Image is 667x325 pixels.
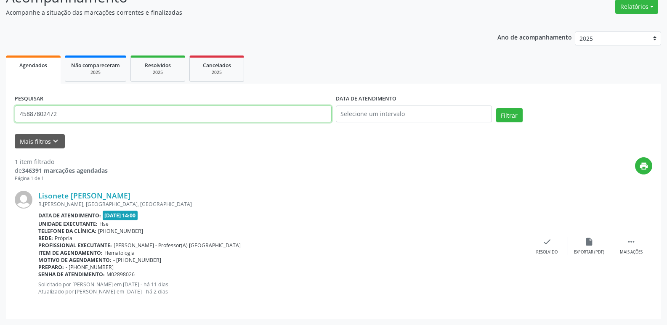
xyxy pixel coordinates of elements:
[639,161,648,171] i: print
[113,256,161,264] span: - [PHONE_NUMBER]
[137,69,179,76] div: 2025
[38,256,112,264] b: Motivo de agendamento:
[620,249,643,255] div: Mais ações
[51,137,60,146] i: keyboard_arrow_down
[15,175,108,182] div: Página 1 de 1
[336,106,492,122] input: Selecione um intervalo
[38,212,101,219] b: Data de atendimento:
[19,62,47,69] span: Agendados
[38,249,103,256] b: Item de agendamento:
[38,242,112,249] b: Profissional executante:
[106,271,135,278] span: M02898026
[104,249,135,256] span: Hematologia
[196,69,238,76] div: 2025
[497,32,572,42] p: Ano de acompanhamento
[536,249,558,255] div: Resolvido
[336,92,396,106] label: DATA DE ATENDIMENTO
[627,237,636,246] i: 
[38,281,526,295] p: Solicitado por [PERSON_NAME] em [DATE] - há 11 dias Atualizado por [PERSON_NAME] em [DATE] - há 2...
[15,106,332,122] input: Nome, código do beneficiário ou CPF
[114,242,241,249] span: [PERSON_NAME] - Professor(A) [GEOGRAPHIC_DATA]
[38,227,96,235] b: Telefone da clínica:
[15,92,43,106] label: PESQUISAR
[98,227,143,235] span: [PHONE_NUMBER]
[15,191,32,209] img: img
[71,69,120,76] div: 2025
[145,62,171,69] span: Resolvidos
[99,220,109,227] span: Hse
[103,211,138,220] span: [DATE] 14:00
[15,134,65,149] button: Mais filtroskeyboard_arrow_down
[38,191,130,200] a: Lisonete [PERSON_NAME]
[71,62,120,69] span: Não compareceram
[542,237,552,246] i: check
[585,237,594,246] i: insert_drive_file
[38,220,98,227] b: Unidade executante:
[22,166,108,174] strong: 346391 marcações agendadas
[38,201,526,208] div: R.[PERSON_NAME], [GEOGRAPHIC_DATA], [GEOGRAPHIC_DATA]
[15,157,108,166] div: 1 item filtrado
[38,264,64,271] b: Preparo:
[203,62,231,69] span: Cancelados
[574,249,604,255] div: Exportar (PDF)
[6,8,465,17] p: Acompanhe a situação das marcações correntes e finalizadas
[38,271,105,278] b: Senha de atendimento:
[15,166,108,175] div: de
[496,108,523,122] button: Filtrar
[55,235,72,242] span: Própria
[66,264,114,271] span: - [PHONE_NUMBER]
[635,157,652,174] button: print
[38,235,53,242] b: Rede:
